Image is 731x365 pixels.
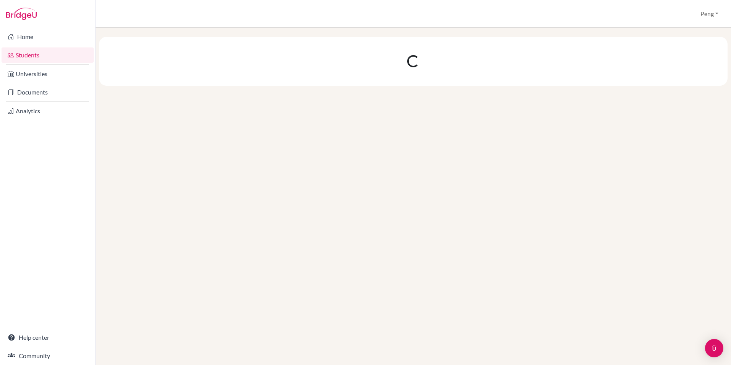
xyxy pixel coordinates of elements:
[2,47,94,63] a: Students
[2,103,94,119] a: Analytics
[2,66,94,81] a: Universities
[2,29,94,44] a: Home
[705,339,723,357] div: Open Intercom Messenger
[2,85,94,100] a: Documents
[2,348,94,363] a: Community
[697,7,722,21] button: Peng
[2,330,94,345] a: Help center
[6,8,37,20] img: Bridge-U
